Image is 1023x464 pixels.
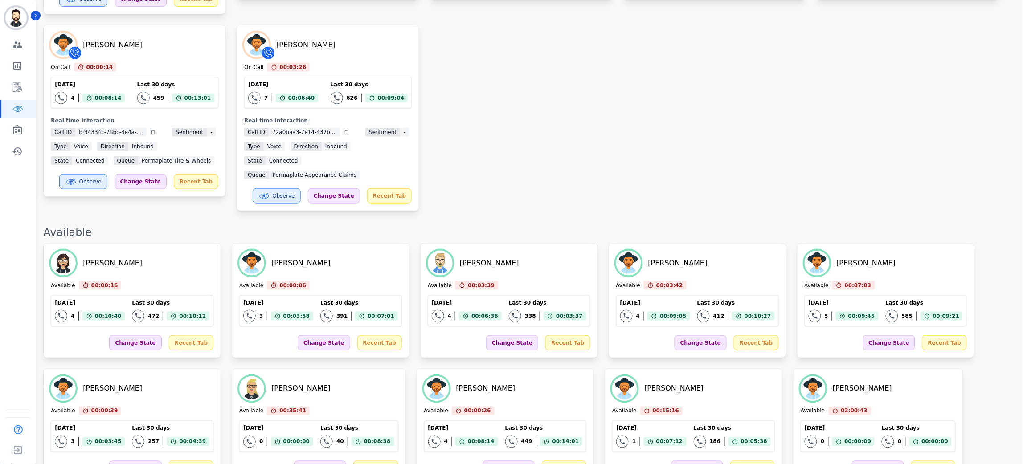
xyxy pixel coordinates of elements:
[79,178,102,185] span: Observe
[148,438,159,445] div: 257
[291,142,322,151] span: Direction
[424,407,448,415] div: Available
[653,407,679,415] span: 00:15:16
[109,335,161,350] div: Change State
[271,258,331,269] div: [PERSON_NAME]
[51,64,70,72] div: On Call
[675,335,727,350] div: Change State
[545,335,590,350] div: Recent Tab
[320,299,398,306] div: Last 30 days
[464,407,491,415] span: 00:00:26
[51,156,72,165] span: State
[169,335,213,350] div: Recent Tab
[837,258,896,269] div: [PERSON_NAME]
[841,407,868,415] span: 02:00:43
[51,376,76,401] img: Avatar
[734,335,778,350] div: Recent Tab
[616,425,686,432] div: [DATE]
[620,299,690,306] div: [DATE]
[259,438,263,445] div: 0
[128,142,157,151] span: inbound
[132,299,209,306] div: Last 30 days
[644,383,704,394] div: [PERSON_NAME]
[179,312,206,321] span: 00:10:12
[51,282,75,290] div: Available
[694,425,771,432] div: Last 30 days
[271,383,331,394] div: [PERSON_NAME]
[805,425,875,432] div: [DATE]
[713,313,724,320] div: 412
[264,94,268,102] div: 7
[471,312,498,321] span: 00:06:36
[424,376,449,401] img: Avatar
[444,438,448,445] div: 4
[308,188,360,204] div: Change State
[612,407,636,415] div: Available
[83,40,142,50] div: [PERSON_NAME]
[801,407,825,415] div: Available
[273,192,295,199] span: Observe
[556,312,583,321] span: 00:03:37
[648,258,708,269] div: [PERSON_NAME]
[244,142,264,151] span: Type
[279,281,306,290] span: 00:00:06
[132,425,209,432] div: Last 30 days
[72,156,108,165] span: connected
[244,128,269,137] span: Call ID
[75,128,147,137] span: bf34334c-78bc-4e4a-9842-2992e31b83f6
[95,94,122,102] span: 00:08:14
[95,312,122,321] span: 00:10:40
[43,225,1014,240] div: Available
[809,299,879,306] div: [DATE]
[331,81,408,88] div: Last 30 days
[83,258,142,269] div: [PERSON_NAME]
[428,282,452,290] div: Available
[298,335,350,350] div: Change State
[367,188,412,204] div: Recent Tab
[468,281,495,290] span: 00:03:39
[805,282,829,290] div: Available
[55,299,125,306] div: [DATE]
[357,335,402,350] div: Recent Tab
[710,438,721,445] div: 186
[91,281,118,290] span: 00:00:16
[59,174,107,189] button: Observe
[239,376,264,401] img: Avatar
[244,156,266,165] span: State
[552,437,579,446] span: 00:14:01
[521,438,532,445] div: 449
[55,425,125,432] div: [DATE]
[239,251,264,276] img: Avatar
[801,376,826,401] img: Avatar
[845,281,872,290] span: 00:07:03
[51,128,75,137] span: Call ID
[368,312,394,321] span: 00:07:01
[697,299,775,306] div: Last 30 days
[138,156,214,165] span: Permaplate Tire & Wheels
[365,128,400,137] span: Sentiment
[266,156,302,165] span: connected
[509,299,586,306] div: Last 30 days
[456,383,516,394] div: [PERSON_NAME]
[244,171,269,179] span: Queue
[95,437,122,446] span: 00:03:45
[741,437,768,446] span: 00:05:38
[253,188,301,204] button: Observe
[51,142,70,151] span: Type
[845,437,872,446] span: 00:00:00
[243,425,313,432] div: [DATE]
[137,81,215,88] div: Last 30 days
[378,94,405,102] span: 00:09:04
[283,437,310,446] span: 00:00:00
[863,335,915,350] div: Change State
[248,81,318,88] div: [DATE]
[91,407,118,415] span: 00:00:39
[902,313,913,320] div: 585
[400,128,409,137] span: -
[184,94,211,102] span: 00:13:01
[428,251,453,276] img: Avatar
[848,312,875,321] span: 00:09:45
[805,251,830,276] img: Avatar
[468,437,495,446] span: 00:08:14
[616,282,640,290] div: Available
